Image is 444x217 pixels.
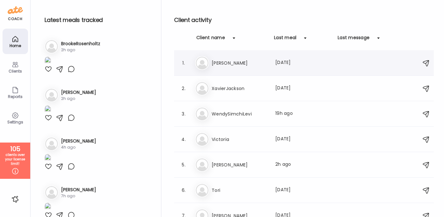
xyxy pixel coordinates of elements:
div: Last meal [274,34,296,45]
h3: [PERSON_NAME] [61,138,96,144]
img: images%2FiSckKW6CJ1WEr3ABks5tKchXmt33%2FCJOXdVymNEO9KCXNtCsT%2FnrtwZYMTgc1EWfxpGCzJ_1080 [45,154,51,163]
img: images%2FB5Gvj8uJtddG2blxiPNBeVKITB93%2FClgDpW3ZB5nQYtmGHyLI%2F0fZrCgscM74lMEt5VkkX_1080 [45,203,51,211]
div: Home [4,44,27,48]
img: bg-avatar-default.svg [45,89,58,101]
img: bg-avatar-default.svg [196,184,208,197]
img: ate [8,5,23,15]
div: 2h ago [61,96,96,101]
div: Clients [4,69,27,73]
div: 2h ago [275,161,331,169]
img: bg-avatar-default.svg [196,82,208,95]
h3: Tori [212,186,268,194]
div: Settings [4,120,27,124]
h3: BrookeRosenholtz [61,40,100,47]
div: 7h ago [61,193,96,199]
div: Last message [338,34,370,45]
div: 6. [180,186,187,194]
h3: Victoria [212,136,268,143]
div: 105 [2,145,28,153]
h2: Latest meals tracked [45,15,151,25]
h3: XavierJackson [212,85,268,92]
div: [DATE] [275,136,331,143]
h3: [PERSON_NAME] [212,59,268,67]
div: [DATE] [275,186,331,194]
div: Reports [4,94,27,99]
h2: Client activity [174,15,434,25]
h3: [PERSON_NAME] [212,161,268,169]
img: bg-avatar-default.svg [196,158,208,171]
img: bg-avatar-default.svg [45,137,58,150]
div: 2. [180,85,187,92]
img: bg-avatar-default.svg [196,57,208,69]
h3: [PERSON_NAME] [61,89,96,96]
img: images%2FX9A6zU0iv5Q0jlzuaSbri8PXPiX2%2FQdpxAYovQhV6kvpPqzDH%2FBxhCvDJp0lVog5ErcMDm_1080 [45,105,51,114]
img: bg-avatar-default.svg [196,108,208,120]
div: Client name [196,34,225,45]
div: coach [8,16,22,22]
div: [DATE] [275,85,331,92]
img: bg-avatar-default.svg [45,40,58,53]
div: clients over your license limit! [2,153,28,166]
img: bg-avatar-default.svg [45,186,58,199]
div: 4. [180,136,187,143]
div: 1. [180,59,187,67]
img: bg-avatar-default.svg [196,133,208,146]
div: 2h ago [61,47,100,53]
div: [DATE] [275,59,331,67]
div: 19h ago [275,110,331,118]
img: images%2Fp6Sk6jfsZHXBuU5AtNHuMZ21zfP2%2FMY5sBZiu8uUhD3EW6y8E%2FcQ77W3syZVQfK7NwjYCU_1080 [45,57,51,65]
div: 4h ago [61,144,96,150]
div: 3. [180,110,187,118]
div: 5. [180,161,187,169]
h3: WendySimchiLevi [212,110,268,118]
h3: [PERSON_NAME] [61,186,96,193]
